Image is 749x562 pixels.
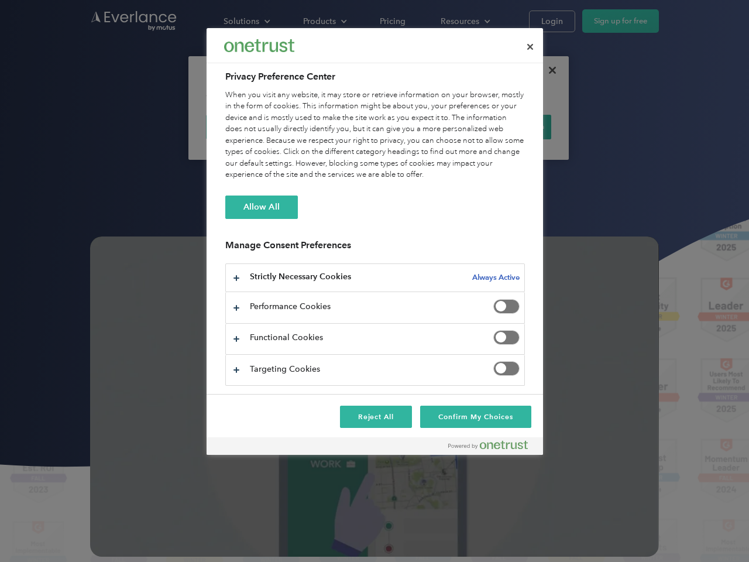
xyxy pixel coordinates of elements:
[225,90,525,181] div: When you visit any website, it may store or retrieve information on your browser, mostly in the f...
[517,34,543,60] button: Close
[448,440,528,450] img: Powered by OneTrust Opens in a new Tab
[225,70,525,84] h2: Privacy Preference Center
[86,70,145,94] input: Submit
[225,196,298,219] button: Allow All
[225,239,525,258] h3: Manage Consent Preferences
[207,28,543,455] div: Privacy Preference Center
[207,28,543,455] div: Preference center
[224,39,294,52] img: Everlance
[340,406,413,428] button: Reject All
[224,34,294,57] div: Everlance
[420,406,531,428] button: Confirm My Choices
[448,440,537,455] a: Powered by OneTrust Opens in a new Tab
